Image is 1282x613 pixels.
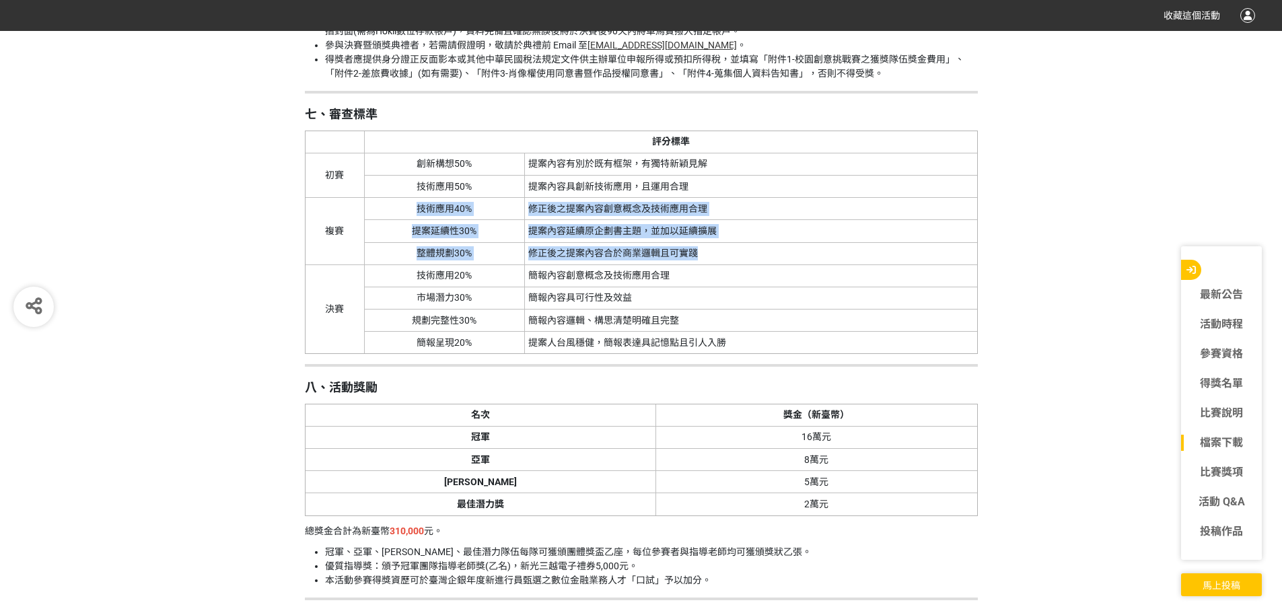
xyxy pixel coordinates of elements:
td: 初賽 [305,153,364,197]
td: 複賽 [305,198,364,265]
td: 修正後之提案內容合於商業邏輯且可實踐 [524,242,977,264]
a: 參賽資格 [1181,346,1262,362]
button: 馬上投稿 [1181,573,1262,596]
td: 提案內容延續原企劃書主題，並加以延續擴展 [524,220,977,242]
a: 檔案下載 [1181,435,1262,451]
th: 冠軍 [305,426,655,448]
td: 8萬元 [655,449,977,471]
td: 簡報內容創意概念及技術應用合理 [524,264,977,287]
a: [EMAIL_ADDRESS][DOMAIN_NAME] [587,40,737,50]
strong: 310,000 [390,526,424,536]
li: 優質指導獎：頒予冠軍團隊指導老師獎(乙名)，新光三越電子禮券5,000元。 [325,559,978,573]
td: 提案延續性30% [364,220,524,242]
li: 冠軍、亞軍、[PERSON_NAME]、最佳潛力隊伍每隊可獲頒團體獎盃乙座，每位參賽者與指導老師均可獲頒獎狀乙張。 [325,545,978,559]
td: 簡報內容邏輯、構思清楚明確且完整 [524,310,977,332]
td: 修正後之提案內容創意概念及技術應用合理 [524,198,977,220]
th: 亞軍 [305,449,655,471]
td: 技術應用40% [364,198,524,220]
td: 簡報呈現20% [364,332,524,354]
a: 最新公告 [1181,287,1262,303]
th: 最佳潛力獎 [305,493,655,515]
strong: 八、活動獎勵 [305,380,378,394]
th: [PERSON_NAME] [305,471,655,493]
span: 收藏這個活動 [1164,10,1220,21]
p: 總獎金合計為新臺幣 元。 [305,524,978,538]
td: 提案內容有別於既有框架，有獨特新穎見解 [524,153,977,175]
a: 活動時程 [1181,316,1262,332]
td: 整體規劃30% [364,242,524,264]
td: 市場潛力30% [364,287,524,309]
li: 參與決賽暨頒獎典禮者，若需請假證明，敬請於典禮前 Email 至 。 [325,38,978,52]
td: 5萬元 [655,471,977,493]
a: 得獎名單 [1181,375,1262,392]
li: 本活動參賽得獎資歷可於臺灣企銀年度新進行員甄選之數位金融業務人才「口試」予以加分。 [325,573,978,587]
li: 得獎者應提供身分證正反面影本或其他中華民國稅法規定文件供主辦單位申報所得或預扣所得稅，並填寫「附件1-校園創意挑戰賽之獲獎隊伍獎金費用」、「附件2-差旅費收據」(如有需要)、「附件3-肖像權使用... [325,52,978,81]
td: 提案內容具創新技術應用，且運用合理 [524,175,977,197]
th: 評分標準 [364,131,977,153]
a: 投稿作品 [1181,524,1262,540]
td: 技術應用20% [364,264,524,287]
td: 2萬元 [655,493,977,515]
td: 決賽 [305,264,364,354]
th: 獎金（新臺幣） [655,404,977,426]
td: 16萬元 [655,426,977,448]
a: 活動 Q&A [1181,494,1262,510]
a: 比賽說明 [1181,405,1262,421]
td: 簡報內容具可行性及效益 [524,287,977,309]
th: 名次 [305,404,655,426]
span: 馬上投稿 [1203,580,1240,591]
td: 規劃完整性30% [364,310,524,332]
td: 創新構想50% [364,153,524,175]
strong: 七、審查標準 [305,107,378,121]
a: 比賽獎項 [1181,464,1262,480]
td: 提案人台風穩健，簡報表達具記憶點且引人入勝 [524,332,977,354]
td: 技術應用50% [364,175,524,197]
